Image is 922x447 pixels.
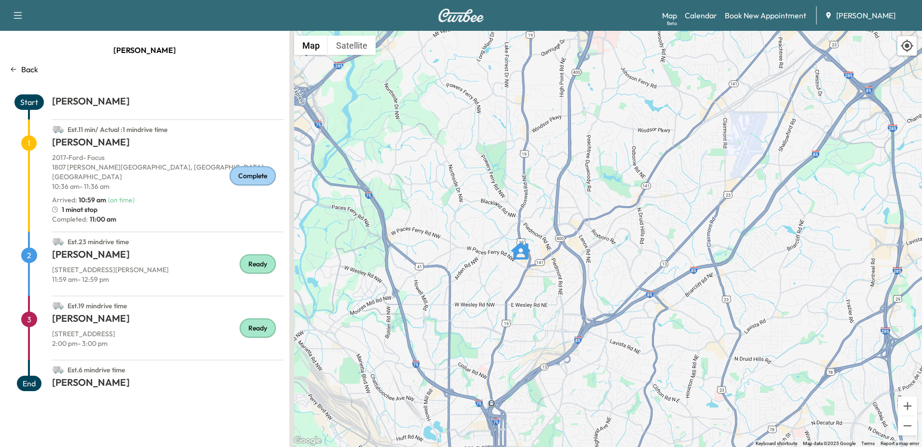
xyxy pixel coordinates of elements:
a: MapBeta [662,10,677,21]
span: 11:00 am [88,214,116,224]
a: Open this area in Google Maps (opens a new window) [292,434,324,447]
p: Completed: [52,214,284,224]
span: Start [14,94,44,110]
p: 1807 [PERSON_NAME][GEOGRAPHIC_DATA], [GEOGRAPHIC_DATA], [GEOGRAPHIC_DATA] [52,162,284,182]
h1: [PERSON_NAME] [52,248,284,265]
h1: [PERSON_NAME] [52,376,284,393]
gmp-advanced-marker: DAVID AARON BOSWELL [511,237,530,256]
a: Book New Appointment [725,10,806,21]
a: Terms [861,441,875,446]
div: Ready [240,318,276,338]
p: Arrived : [52,195,106,205]
p: [STREET_ADDRESS][PERSON_NAME] [52,265,284,275]
img: Google [292,434,324,447]
span: End [17,376,41,391]
a: Report a map error [881,441,919,446]
span: Est. 19 min drive time [68,302,127,310]
span: 10:59 am [79,196,106,204]
div: Recenter map [897,36,917,56]
p: 2017 - Ford - Focus [52,153,284,162]
button: Zoom out [898,416,917,435]
span: Map data ©2025 Google [803,441,855,446]
span: Est. 23 min drive time [68,237,129,246]
h1: [PERSON_NAME] [52,135,284,153]
span: ( on time ) [108,196,135,204]
div: Complete [230,166,276,185]
button: Show street map [294,36,328,55]
p: 11:59 am - 12:59 pm [52,275,284,284]
button: Show satellite imagery [328,36,376,55]
span: Est. 11 min / Actual : 1 min drive time [68,125,168,134]
span: 3 [21,312,37,327]
a: Calendar [685,10,717,21]
div: Beta [667,20,677,27]
h1: [PERSON_NAME] [52,94,284,112]
p: 10:36 am - 11:36 am [52,182,284,191]
button: Zoom in [898,396,917,416]
p: 2:00 pm - 3:00 pm [52,339,284,348]
h1: [PERSON_NAME] [52,312,284,329]
span: [PERSON_NAME] [113,40,176,60]
span: 2 [21,248,37,263]
span: 1 min at stop [62,205,97,214]
span: Est. 6 min drive time [68,366,125,374]
span: [PERSON_NAME] [836,10,895,21]
img: Curbee Logo [438,9,484,22]
span: 1 [21,135,37,151]
p: Back [21,64,38,75]
button: Keyboard shortcuts [756,440,797,447]
p: [STREET_ADDRESS] [52,329,284,339]
div: Ready [240,254,276,274]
